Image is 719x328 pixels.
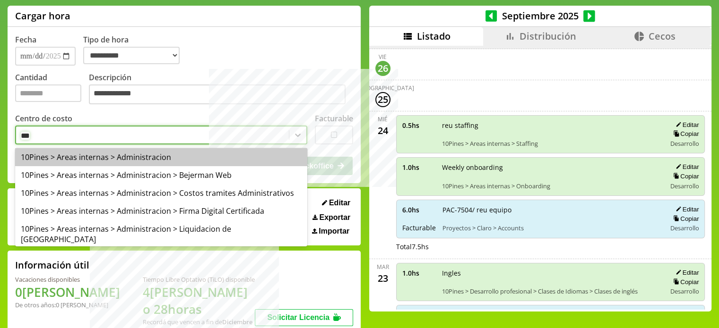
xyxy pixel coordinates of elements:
span: Desarrollo [670,182,699,190]
span: Editar [329,199,350,207]
button: Copiar [670,130,699,138]
span: Distribución [520,30,576,42]
div: 25 [375,92,390,107]
span: Desarrollo [670,139,699,148]
span: 1.0 hs [402,269,435,278]
h1: 4 [PERSON_NAME] o 28 horas [143,284,255,318]
div: mar [377,263,389,271]
span: Importar [319,227,349,235]
span: PAC-7504/ reu equipo [442,205,659,214]
button: Copiar [670,172,699,180]
button: Editar [319,198,353,208]
input: Cantidad [15,84,81,102]
span: 10Pines > Areas internas > Staffing [442,139,659,148]
span: 6.0 hs [402,205,436,214]
button: Editar [673,205,699,213]
span: Exportar [319,213,350,222]
div: 10Pines > Areas internas > Administracion [15,148,307,166]
span: Listado [417,30,450,42]
span: Solicitar Licencia [267,313,329,321]
span: 1.0 hs [402,163,435,172]
label: Descripción [89,72,353,107]
span: Desarrollo [670,224,699,232]
button: Editar [673,121,699,129]
span: Proyectos > Claro > Accounts [442,224,659,232]
div: 10Pines > Areas internas > Administracion > Bejerman Web [15,166,307,184]
div: [DEMOGRAPHIC_DATA] [352,84,414,92]
span: 0.5 hs [402,121,435,130]
div: Total 7.5 hs [396,242,705,251]
textarea: Descripción [89,84,346,104]
button: Editar [673,163,699,171]
span: Facturable [402,223,436,232]
div: 26 [375,61,390,76]
div: mié [378,115,388,123]
div: Recordá que vencen a fin de [143,318,255,326]
div: 24 [375,123,390,138]
span: Cecos [649,30,676,42]
b: Diciembre [222,318,252,326]
button: Exportar [310,213,353,222]
label: Facturable [315,113,353,124]
h2: Información útil [15,259,89,271]
span: Weekly onboarding [442,163,659,172]
span: 10Pines > Areas internas > Onboarding [442,182,659,190]
div: vie [379,53,387,61]
label: Fecha [15,34,36,45]
span: Ingles [442,269,659,278]
label: Cantidad [15,72,89,107]
div: scrollable content [369,46,711,310]
span: reu staffing [442,121,659,130]
h1: Cargar hora [15,9,70,22]
div: 10Pines > Areas internas > Administracion > Costos tramites Administrativos [15,184,307,202]
button: Copiar [670,215,699,223]
label: Centro de costo [15,113,72,124]
span: Desarrollo [670,287,699,295]
div: Vacaciones disponibles [15,275,120,284]
span: Septiembre 2025 [497,9,583,22]
div: 10Pines > Areas internas > Administracion > Liquidacion de [GEOGRAPHIC_DATA] [15,220,307,248]
label: Tipo de hora [83,34,187,66]
button: Editar [673,269,699,277]
select: Tipo de hora [83,47,180,64]
button: Copiar [670,278,699,286]
h1: 0 [PERSON_NAME] [15,284,120,301]
div: Tiempo Libre Optativo (TiLO) disponible [143,275,255,284]
span: 10Pines > Desarrollo profesional > Clases de Idiomas > Clases de inglés [442,287,659,295]
button: Solicitar Licencia [255,309,353,326]
div: 23 [375,271,390,286]
div: 10Pines > Areas internas > Administracion > Firma Digital Certificada [15,202,307,220]
div: De otros años: 0 [PERSON_NAME] [15,301,120,309]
